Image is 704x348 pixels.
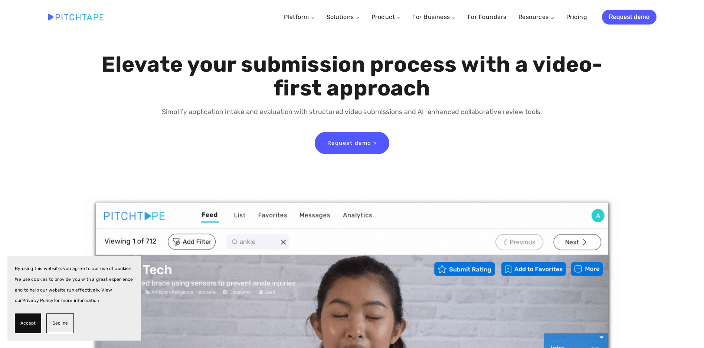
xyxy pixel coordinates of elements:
p: Simplify application intake and evaluation with structured video submissions and AI-enhanced coll... [99,107,605,117]
a: For Founders [468,10,507,24]
a: Request demo [602,10,656,25]
p: By using this website, you agree to our use of cookies. We use cookies to provide you with a grea... [15,263,134,306]
button: Decline [46,313,74,333]
a: Resources ⌵ [518,13,554,20]
a: Product ⌵ [371,13,400,20]
h1: Elevate your submission process with a video-first approach [99,53,605,100]
a: For Business ⌵ [412,13,456,20]
iframe: Chat Widget [667,312,704,348]
section: Cookie banner [7,256,141,341]
span: Decline [52,318,68,329]
a: Platform ⌵ [284,13,315,20]
a: Pricing [566,10,587,24]
a: Request demo > [315,132,389,154]
img: Pitchtape | Video Submission Management Software [48,14,104,20]
span: Accept [20,318,36,329]
a: Privacy Policy [22,298,54,303]
a: Solutions ⌵ [327,13,360,20]
button: Accept [15,313,41,333]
